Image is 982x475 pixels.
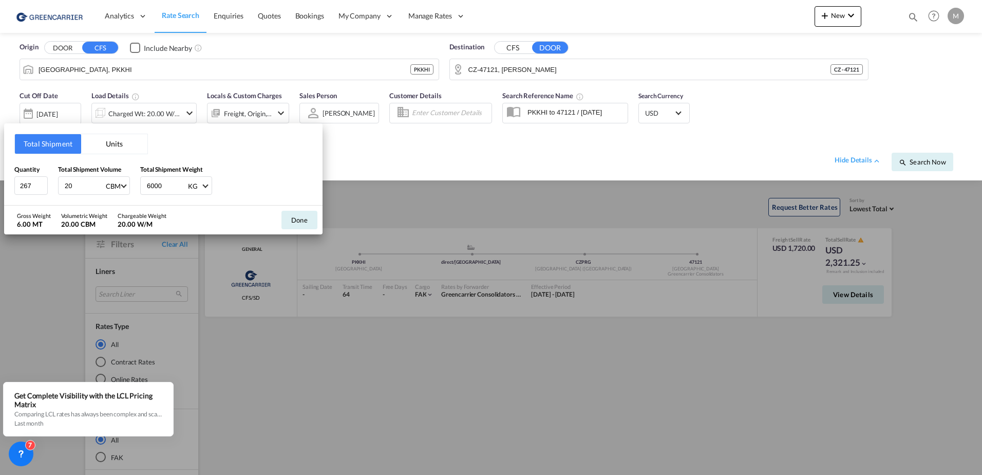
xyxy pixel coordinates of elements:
span: Total Shipment Weight [140,166,203,173]
input: Qty [14,176,48,195]
button: Total Shipment [15,134,81,154]
span: Quantity [14,166,40,173]
div: 20.00 CBM [61,220,107,229]
div: CBM [106,182,121,190]
input: Enter weight [146,177,187,194]
div: Gross Weight [17,212,51,220]
div: 6.00 MT [17,220,51,229]
div: Volumetric Weight [61,212,107,220]
button: Done [281,211,317,229]
div: KG [188,182,198,190]
span: Total Shipment Volume [58,166,121,173]
div: Chargeable Weight [118,212,166,220]
input: Enter volume [64,177,105,194]
button: Units [81,134,147,154]
div: 20.00 W/M [118,220,166,229]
